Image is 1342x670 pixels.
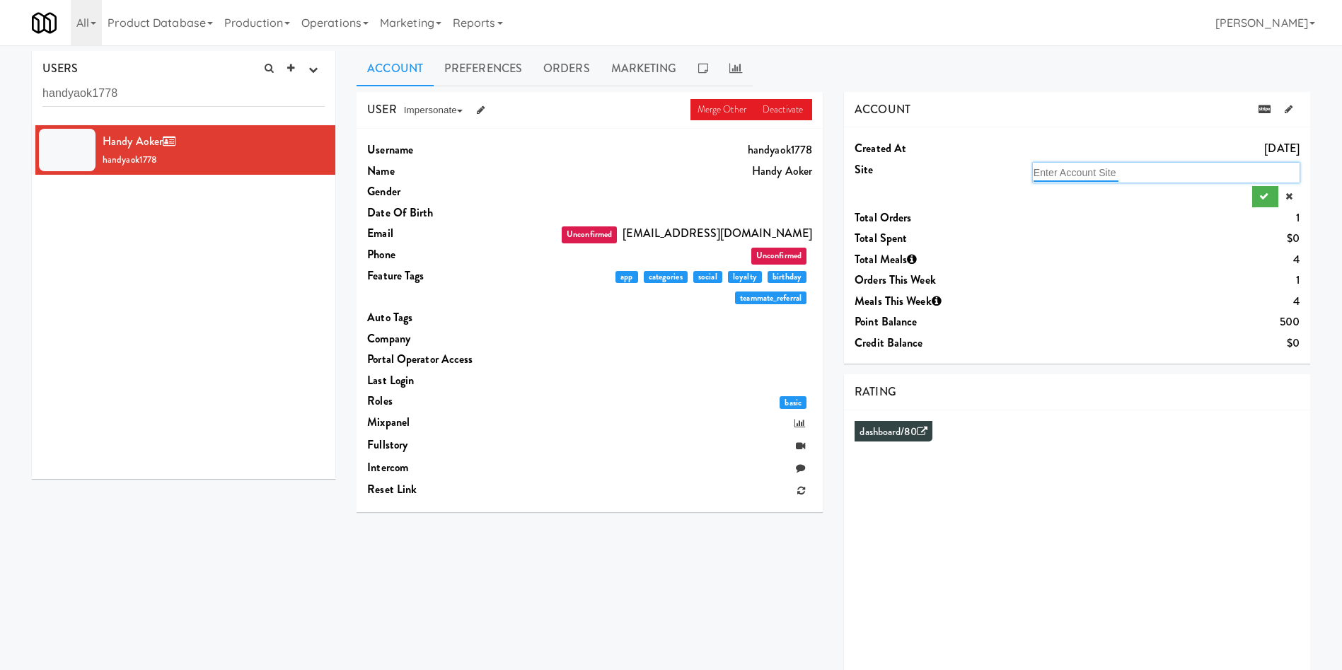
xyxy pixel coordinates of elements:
[615,271,638,284] span: app
[1033,207,1300,229] dd: 1
[367,202,545,224] dt: Date Of Birth
[855,207,1033,229] dt: Total Orders
[756,99,812,120] a: Deactivate
[545,223,812,244] dd: [EMAIL_ADDRESS][DOMAIN_NAME]
[1033,249,1300,270] dd: 4
[855,333,1033,354] dt: Credit Balance
[367,479,545,500] dt: Reset link
[644,271,688,284] span: categories
[367,181,545,202] dt: Gender
[1033,228,1300,249] dd: $0
[768,271,806,284] span: birthday
[367,457,545,478] dt: Intercom
[780,396,806,409] span: basic
[103,133,181,149] span: Handy Aoker
[434,51,533,86] a: Preferences
[562,226,617,243] span: Unconfirmed
[367,161,545,182] dt: Name
[367,265,545,287] dt: Feature Tags
[367,223,545,244] dt: Email
[1033,291,1300,312] dd: 4
[855,311,1033,333] dt: Point Balance
[367,412,545,433] dt: Mixpanel
[855,270,1033,291] dt: Orders This Week
[1033,333,1300,354] dd: $0
[690,99,756,120] a: Merge Other
[1034,163,1118,182] input: Enter Account Site
[42,81,325,107] input: Search user
[367,349,545,370] dt: Portal Operator Access
[855,228,1033,249] dt: Total Spent
[693,271,722,284] span: social
[860,424,927,439] a: dashboard/80
[855,291,1033,312] dt: Meals This Week
[397,100,470,121] button: Impersonate
[751,248,806,265] span: Unconfirmed
[1033,311,1300,333] dd: 500
[357,51,434,86] a: Account
[367,391,545,412] dt: Roles
[367,244,545,265] dt: Phone
[545,161,812,182] dd: Handy Aoker
[855,249,1033,270] dt: Total Meals
[103,153,157,166] span: handyaok1778
[367,328,545,350] dt: Company
[545,139,812,161] dd: handyaok1778
[32,11,57,35] img: Micromart
[533,51,601,86] a: Orders
[367,307,545,328] dt: Auto Tags
[728,271,762,284] span: loyalty
[855,383,896,400] span: RATING
[1033,270,1300,291] dd: 1
[42,60,79,76] span: USERS
[367,139,545,161] dt: Username
[855,138,1033,159] dt: Created at
[1033,138,1300,159] dd: [DATE]
[32,125,335,175] li: Handy Aokerhandyaok1778
[855,159,1033,180] dt: Site
[367,370,545,391] dt: Last login
[367,101,396,117] span: USER
[601,51,688,86] a: Marketing
[855,101,910,117] span: ACCOUNT
[367,434,545,456] dt: Fullstory
[735,291,806,304] span: teammate_referral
